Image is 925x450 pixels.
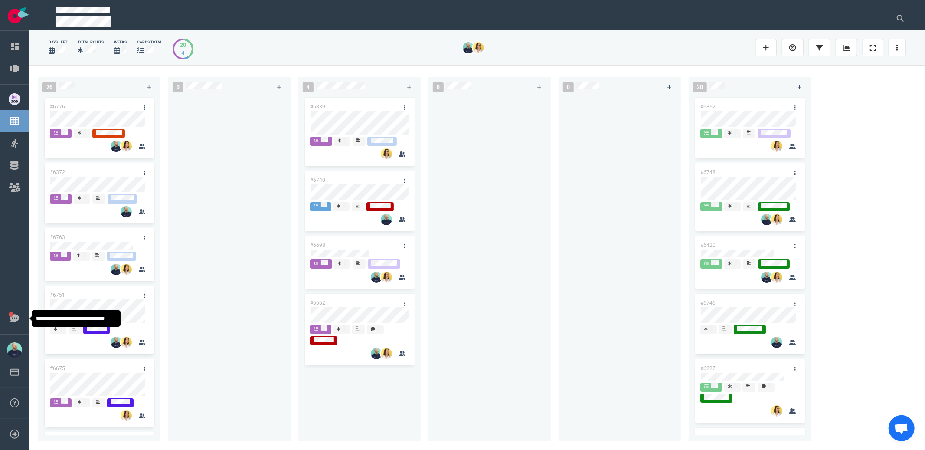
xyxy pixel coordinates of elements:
[50,104,65,110] a: #6776
[310,177,325,183] a: #6740
[700,300,716,306] a: #6746
[700,169,716,175] a: #6748
[121,264,132,275] img: 26
[473,42,484,53] img: 26
[310,242,325,248] a: #6698
[381,148,392,160] img: 26
[50,234,65,240] a: #6763
[463,42,474,53] img: 26
[310,300,325,306] a: #6662
[111,141,122,152] img: 26
[761,214,772,225] img: 26
[700,365,716,371] a: #6227
[771,141,782,152] img: 26
[180,49,186,57] div: 4
[50,365,65,371] a: #6675
[889,415,915,441] div: Ouvrir le chat
[180,41,186,49] div: 20
[381,348,392,359] img: 26
[761,272,772,283] img: 26
[121,141,132,152] img: 26
[121,206,132,217] img: 26
[771,405,782,417] img: 26
[771,337,782,348] img: 26
[121,410,132,421] img: 26
[173,82,183,92] span: 0
[111,337,122,348] img: 26
[381,214,392,225] img: 26
[371,272,382,283] img: 26
[303,82,314,92] span: 4
[693,82,707,92] span: 20
[137,39,162,45] div: cards total
[381,272,392,283] img: 26
[42,82,56,92] span: 26
[700,242,716,248] a: #6420
[700,104,716,110] a: #6852
[78,39,104,45] div: Total Points
[49,39,67,45] div: days left
[433,82,444,92] span: 0
[121,337,132,348] img: 26
[111,264,122,275] img: 26
[50,169,65,175] a: #6372
[371,348,382,359] img: 26
[310,104,325,110] a: #6839
[771,214,782,225] img: 26
[771,272,782,283] img: 26
[563,82,574,92] span: 0
[50,292,65,298] a: #6751
[114,39,127,45] div: Weeks
[700,434,716,440] a: #6646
